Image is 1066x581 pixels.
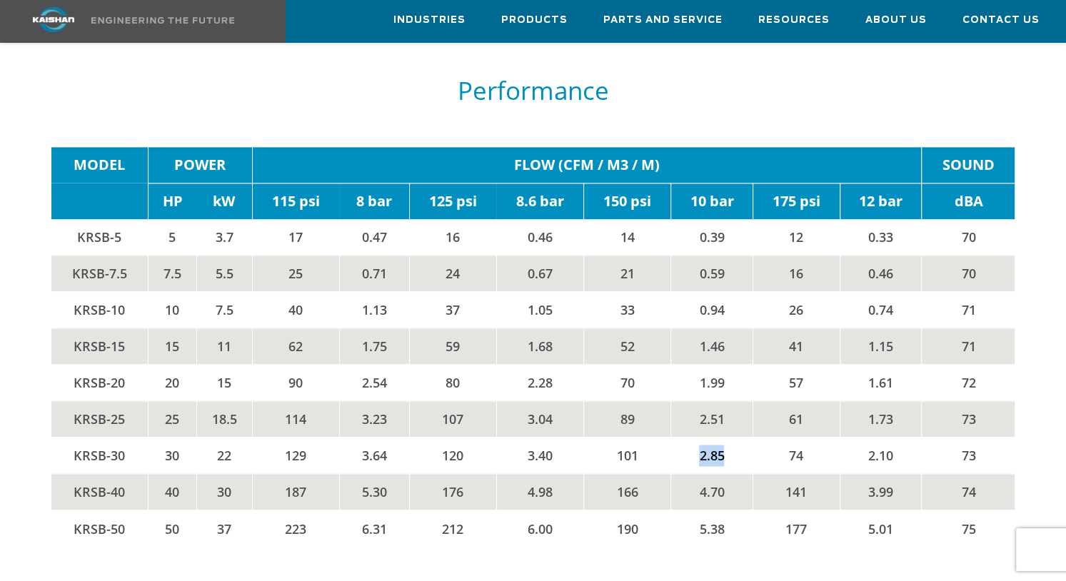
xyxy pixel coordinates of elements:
td: 17 [252,219,339,256]
td: 71 [922,291,1015,328]
td: 114 [252,400,339,437]
h5: Performance [51,77,1015,104]
td: 5.01 [840,510,922,546]
td: 74 [922,473,1015,510]
td: KRSB-25 [51,400,149,437]
td: 0.59 [671,255,753,291]
td: 14 [583,219,671,256]
td: 1.46 [671,328,753,364]
td: KRSB-30 [51,437,149,473]
td: 71 [922,328,1015,364]
td: 1.75 [339,328,409,364]
span: Products [501,12,568,29]
td: KRSB-20 [51,364,149,400]
td: 75 [922,510,1015,546]
td: 15 [149,328,197,364]
td: 5 [149,219,197,256]
td: 24 [409,255,496,291]
td: KRSB-15 [51,328,149,364]
td: 70 [583,364,671,400]
td: 1.15 [840,328,922,364]
td: 50 [149,510,197,546]
td: KRSB-10 [51,291,149,328]
td: 72 [922,364,1015,400]
td: 177 [753,510,840,546]
td: KRSB-40 [51,473,149,510]
td: 5.30 [339,473,409,510]
td: 57 [753,364,840,400]
td: 2.51 [671,400,753,437]
img: Engineering the future [91,17,234,24]
td: 1.99 [671,364,753,400]
td: 73 [922,400,1015,437]
td: 187 [252,473,339,510]
td: 0.74 [840,291,922,328]
td: 212 [409,510,496,546]
span: Contact Us [962,12,1040,29]
a: Parts and Service [603,1,723,39]
td: 115 psi [252,183,339,219]
td: 16 [409,219,496,256]
td: KRSB-5 [51,219,149,256]
td: MODEL [51,147,149,183]
td: 7.5 [196,291,252,328]
a: About Us [865,1,927,39]
td: 70 [922,255,1015,291]
td: 2.28 [496,364,583,400]
td: 0.71 [339,255,409,291]
td: 3.99 [840,473,922,510]
td: kW [196,183,252,219]
td: 0.94 [671,291,753,328]
td: 40 [149,473,197,510]
td: 2.85 [671,437,753,473]
td: 4.98 [496,473,583,510]
td: 0.47 [339,219,409,256]
td: 73 [922,437,1015,473]
td: 223 [252,510,339,546]
td: POWER [149,147,253,183]
td: 1.13 [339,291,409,328]
a: Industries [393,1,466,39]
td: 8 bar [339,183,409,219]
td: 12 [753,219,840,256]
span: About Us [865,12,927,29]
a: Products [501,1,568,39]
span: Industries [393,12,466,29]
td: 18.5 [196,400,252,437]
td: 0.39 [671,219,753,256]
td: 16 [753,255,840,291]
td: KRSB-50 [51,510,149,546]
td: 62 [252,328,339,364]
td: 5.5 [196,255,252,291]
td: 107 [409,400,496,437]
td: 41 [753,328,840,364]
td: 2.54 [339,364,409,400]
td: 0.46 [840,255,922,291]
td: 10 bar [671,183,753,219]
td: dBA [922,183,1015,219]
td: 15 [196,364,252,400]
td: 176 [409,473,496,510]
td: 129 [252,437,339,473]
td: 11 [196,328,252,364]
a: Resources [758,1,830,39]
td: 1.61 [840,364,922,400]
td: 190 [583,510,671,546]
td: 37 [196,510,252,546]
td: 1.05 [496,291,583,328]
td: 5.38 [671,510,753,546]
td: 175 psi [753,183,840,219]
td: HP [149,183,197,219]
td: 26 [753,291,840,328]
td: 21 [583,255,671,291]
td: 59 [409,328,496,364]
td: 37 [409,291,496,328]
td: 25 [149,400,197,437]
td: 20 [149,364,197,400]
td: 30 [196,473,252,510]
td: 150 psi [583,183,671,219]
td: 1.68 [496,328,583,364]
td: 125 psi [409,183,496,219]
td: 4.70 [671,473,753,510]
td: 3.7 [196,219,252,256]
